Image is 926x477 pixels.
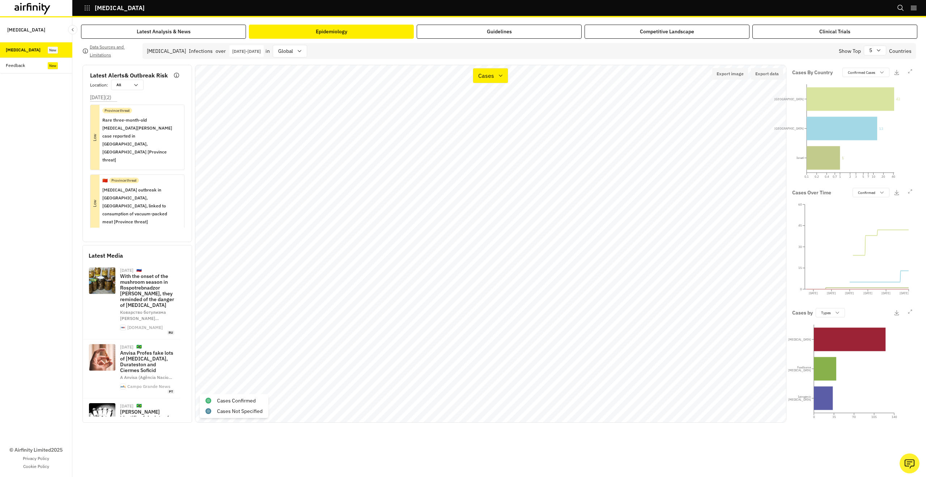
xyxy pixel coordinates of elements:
[882,175,885,178] tspan: 20
[23,463,49,470] a: Cookie Policy
[845,291,854,295] tspan: [DATE]
[849,175,851,178] tspan: 2
[89,344,115,371] img: 2bm3nsc4n6sk0.jpg
[892,175,895,178] tspan: 40
[751,68,783,80] button: Export data
[833,175,837,178] tspan: 0.7
[900,453,919,473] button: Ask our analysts
[842,156,844,160] tspan: 1
[217,408,263,415] p: Cases Not Specified
[120,350,174,373] p: Anvisa Profes fake lots of [MEDICAL_DATA], Durateston and Ciermes Soficid
[788,368,811,372] tspan: [MEDICAL_DATA]
[68,25,77,34] button: Close Sidebar
[102,116,178,164] p: Rare three-month-old [MEDICAL_DATA][PERSON_NAME] case reported in [GEOGRAPHIC_DATA], [GEOGRAPHIC_...
[774,97,804,101] tspan: [GEOGRAPHIC_DATA]
[6,47,41,53] div: [MEDICAL_DATA]
[827,291,836,295] tspan: [DATE]
[7,23,45,37] p: [MEDICAL_DATA]
[897,2,904,14] button: Search
[797,366,811,369] tspan: Foodborne
[872,175,875,178] tspan: 10
[815,175,819,178] tspan: 0.2
[147,47,186,55] div: [MEDICAL_DATA]
[90,94,111,101] p: [DATE] ( 2 )
[229,45,264,57] button: Interact with the calendar and add the check-in date for your trip.
[858,190,875,195] p: Confirmed
[83,339,180,398] a: [DATE]🇧🇷Anvisa Profes fake lots of [MEDICAL_DATA], Durateston and Ciermes SoficidA Anvisa (Agênci...
[788,398,811,402] tspan: [MEDICAL_DATA]
[839,47,861,55] p: Show Top
[120,409,174,432] p: [PERSON_NAME] identifies fake lots of botulin and anabolic toxin
[798,245,802,249] tspan: 30
[95,5,145,11] p: [MEDICAL_DATA]
[882,291,891,295] tspan: [DATE]
[120,404,133,408] div: [DATE]
[120,375,172,380] span: A Anvisa (Agência Nacio …
[216,47,226,55] p: over
[800,287,802,291] tspan: 0
[6,62,25,69] div: Feedback
[89,251,186,260] p: Latest Media
[89,267,115,294] img: e8fb93d58a133fa292838567d1e798ec.jpg
[869,47,872,54] p: 5
[82,45,137,57] button: Data Sources and Limitations
[892,415,897,419] tspan: 140
[804,175,809,178] tspan: 0.1
[111,178,137,183] p: Province threat
[640,28,694,35] div: Competitive Landscape
[102,186,178,226] p: [MEDICAL_DATA] outbreak in [GEOGRAPHIC_DATA], [GEOGRAPHIC_DATA], linked to consumption of vacuum-...
[136,344,142,350] p: 🇧🇷
[84,2,145,14] button: [MEDICAL_DATA]
[792,189,831,197] p: Cases Over Time
[839,175,841,178] tspan: 1
[712,68,748,80] button: Export image
[136,403,142,409] p: 🇧🇷
[792,309,813,317] p: Cases by
[105,108,130,113] p: Province threat
[813,415,815,419] tspan: 0
[889,47,912,55] p: Countries
[852,415,856,419] tspan: 70
[89,403,115,430] img: 28544_1B84F6BDB340DCFB.jpg
[896,97,900,101] tspan: 42
[136,267,142,273] p: 🇷🇺
[63,133,127,142] p: Low
[120,268,133,273] div: [DATE]
[798,395,811,399] tspan: Iatrogenic
[83,398,180,457] a: [DATE]🇧🇷[PERSON_NAME] identifies fake lots of botulin and anabolic toxin
[90,43,137,59] p: Data Sources and Limitations
[863,291,872,295] tspan: [DATE]
[48,47,58,54] div: New
[798,224,802,228] tspan: 45
[120,273,174,308] p: With the onset of the mushroom season in Rospotrebnadzor [PERSON_NAME], they reminded of the dang...
[871,415,877,419] tspan: 105
[48,62,58,69] div: New
[167,389,174,394] span: pt
[90,71,168,80] p: Latest Alerts & Outbreak Risk
[855,175,857,178] tspan: 3
[120,345,133,349] div: [DATE]
[102,177,108,184] p: 🇨🇳
[9,446,63,454] p: © Airfinity Limited 2025
[83,263,180,339] a: [DATE]🇷🇺With the onset of the mushroom season in Rospotrebnadzor [PERSON_NAME], they reminded of ...
[848,70,875,75] p: Confirmed Cases
[90,82,108,88] p: Location :
[189,47,213,55] p: Infections
[120,309,166,321] span: Коварство ботулизма [PERSON_NAME] …
[487,28,512,35] div: Guidelines
[120,325,126,330] img: apple-touch-icon-180.png
[862,175,864,178] tspan: 5
[797,156,804,160] tspan: Israel
[792,69,833,76] p: Cases By Country
[232,48,261,54] p: [DATE] - [DATE]
[774,127,804,130] tspan: [GEOGRAPHIC_DATA]
[788,338,811,341] tspan: [MEDICAL_DATA]
[67,199,123,208] p: Low
[120,384,126,389] img: android-icon-192x192.png
[167,330,174,335] span: ru
[900,291,909,295] tspan: [DATE]
[316,28,347,35] div: Epidemiology
[798,203,802,206] tspan: 60
[195,65,786,422] canvas: Map
[127,384,170,389] div: Campo Grande News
